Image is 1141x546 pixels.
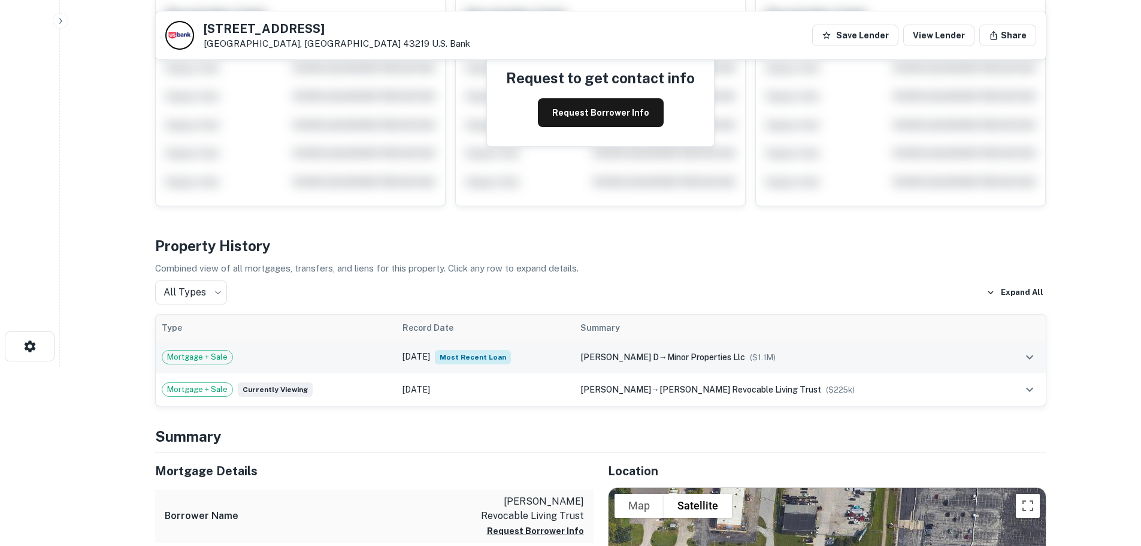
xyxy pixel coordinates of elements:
[397,373,574,406] td: [DATE]
[204,38,470,49] p: [GEOGRAPHIC_DATA], [GEOGRAPHIC_DATA] 43219
[750,353,776,362] span: ($ 1.1M )
[435,350,511,364] span: Most Recent Loan
[826,385,855,394] span: ($ 225k )
[664,494,732,518] button: Show satellite imagery
[238,382,313,397] span: Currently viewing
[983,283,1046,301] button: Expand All
[580,351,992,364] div: →
[903,25,974,46] a: View Lender
[432,38,470,49] a: U.s. Bank
[476,494,584,523] p: [PERSON_NAME] revocable living trust
[487,524,584,538] button: Request Borrower Info
[155,462,594,480] h5: Mortgage Details
[397,315,574,341] th: Record Date
[979,25,1036,46] button: Share
[580,385,651,394] span: [PERSON_NAME]
[1019,347,1040,367] button: expand row
[615,494,664,518] button: Show street map
[155,426,1046,447] h4: Summary
[608,462,1046,480] h5: Location
[580,383,992,396] div: →
[580,352,659,362] span: [PERSON_NAME] d
[162,351,232,363] span: Mortgage + Sale
[155,235,1046,257] h4: Property History
[1081,450,1141,508] iframe: Chat Widget
[1016,494,1040,518] button: Toggle fullscreen view
[204,23,470,35] h5: [STREET_ADDRESS]
[165,509,238,523] h6: Borrower Name
[397,341,574,373] td: [DATE]
[667,352,745,362] span: minor properties llc
[812,25,898,46] button: Save Lender
[659,385,821,394] span: [PERSON_NAME] revocable living trust
[506,67,695,89] h4: Request to get contact info
[155,280,227,304] div: All Types
[162,384,232,396] span: Mortgage + Sale
[538,98,664,127] button: Request Borrower Info
[1019,379,1040,400] button: expand row
[574,315,998,341] th: Summary
[155,261,1046,276] p: Combined view of all mortgages, transfers, and liens for this property. Click any row to expand d...
[156,315,397,341] th: Type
